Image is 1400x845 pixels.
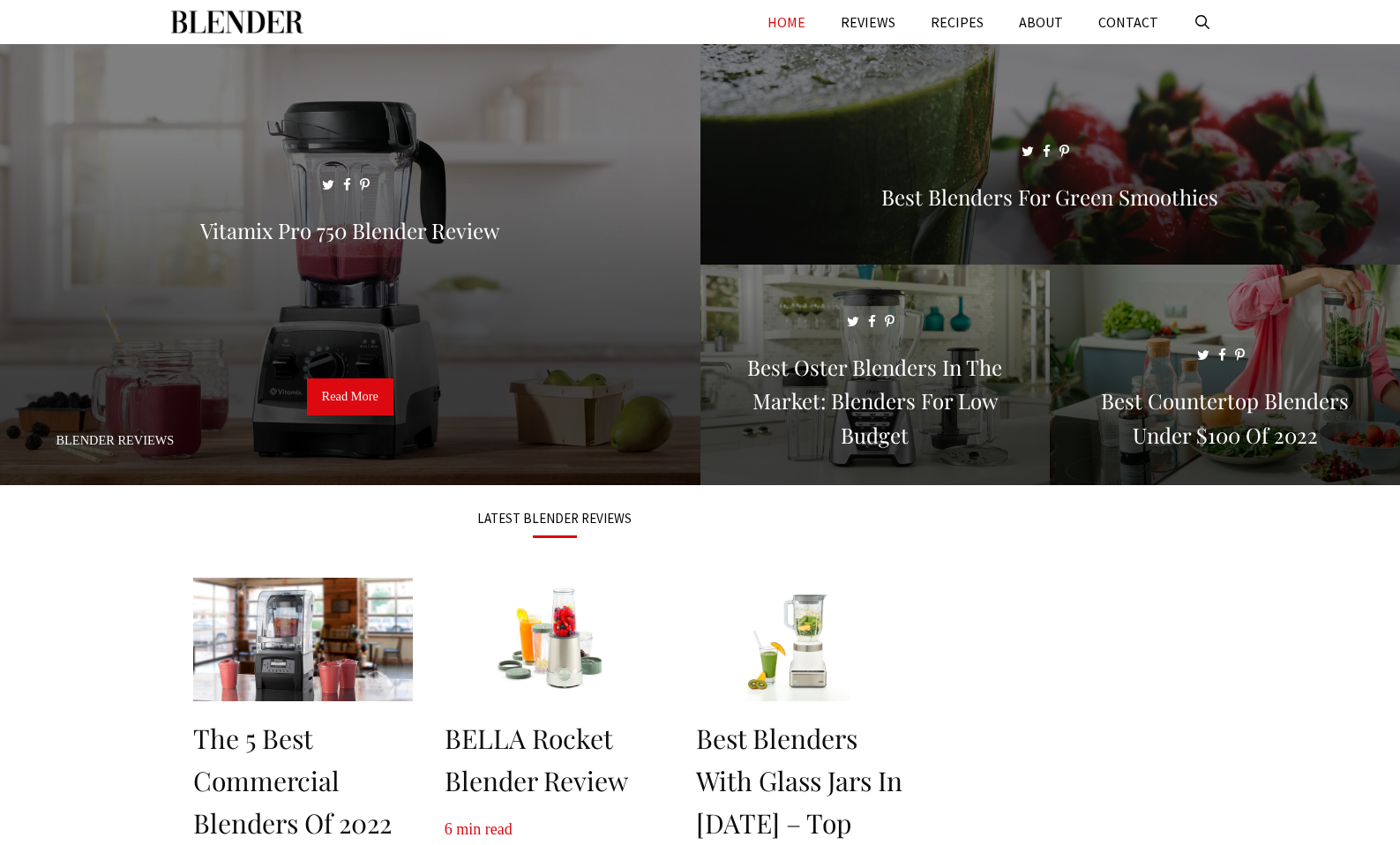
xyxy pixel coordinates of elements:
[445,721,628,798] a: BELLA Rocket Blender Review
[193,578,413,701] img: The 5 Best Commercial Blenders of 2022
[456,820,512,838] span: min read
[193,512,917,525] h3: LATEST BLENDER REVIEWS
[307,378,393,415] a: Read More
[56,433,174,447] a: Blender Reviews
[445,820,453,838] span: 6
[696,578,916,701] img: Best Blenders With Glass Jars In 2022 – Top Picks & Reviews
[445,578,664,701] img: BELLA Rocket Blender Review
[700,464,1051,482] a: Best Oster Blenders in the Market: Blenders for Low Budget
[193,721,392,841] a: The 5 Best Commercial Blenders of 2022
[1050,464,1400,482] a: Best Countertop Blenders Under $100 of 2022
